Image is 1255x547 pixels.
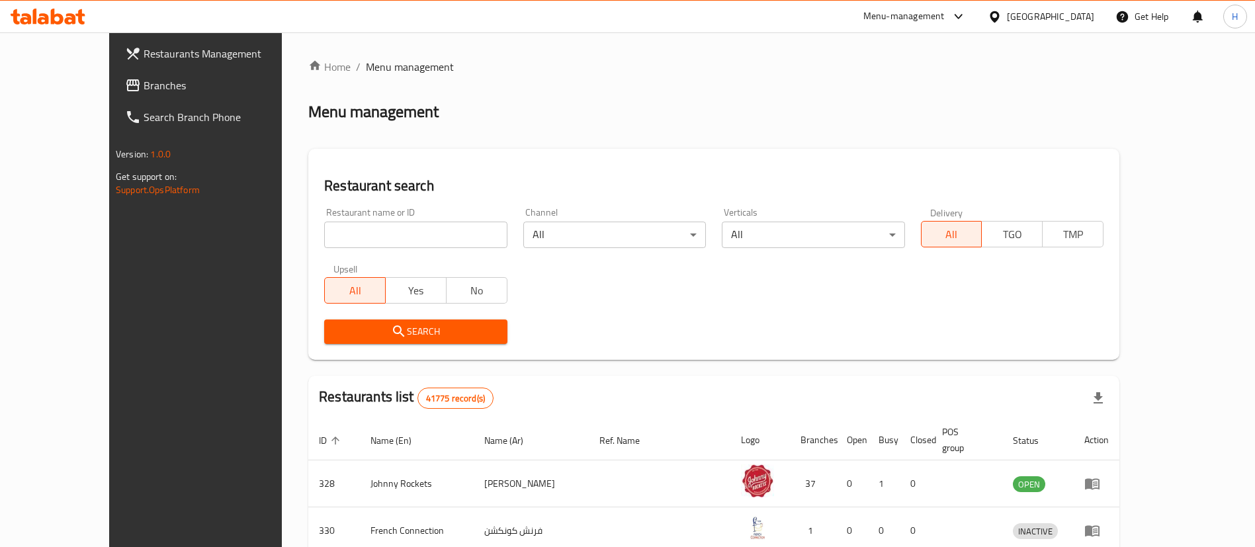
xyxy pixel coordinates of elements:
td: [PERSON_NAME] [474,460,589,507]
a: Branches [114,69,319,101]
div: Menu-management [863,9,945,24]
button: All [921,221,982,247]
span: INACTIVE [1013,524,1058,539]
h2: Restaurant search [324,176,1104,196]
div: Total records count [417,388,494,409]
span: TGO [987,225,1037,244]
th: Closed [900,420,931,460]
button: TMP [1042,221,1104,247]
span: Search Branch Phone [144,109,308,125]
span: ID [319,433,344,448]
span: All [330,281,380,300]
li: / [356,59,361,75]
h2: Restaurants list [319,387,494,409]
span: No [452,281,502,300]
th: Logo [730,420,790,460]
h2: Menu management [308,101,439,122]
span: 41775 record(s) [418,392,493,405]
label: Upsell [333,264,358,273]
div: OPEN [1013,476,1045,492]
th: Open [836,420,868,460]
button: Search [324,319,507,344]
a: Search Branch Phone [114,101,319,133]
span: Menu management [366,59,454,75]
td: Johnny Rockets [360,460,474,507]
span: Name (Ar) [484,433,541,448]
span: All [927,225,977,244]
span: Search [335,323,496,340]
span: Restaurants Management [144,46,308,62]
th: Branches [790,420,836,460]
span: H [1232,9,1238,24]
td: 1 [868,460,900,507]
input: Search for restaurant name or ID.. [324,222,507,248]
span: Ref. Name [599,433,657,448]
th: Busy [868,420,900,460]
span: POS group [942,424,986,456]
td: 0 [836,460,868,507]
td: 328 [308,460,360,507]
img: French Connection [741,511,774,544]
div: INACTIVE [1013,523,1058,539]
span: Yes [391,281,441,300]
span: Get support on: [116,168,177,185]
nav: breadcrumb [308,59,1119,75]
button: All [324,277,386,304]
a: Support.OpsPlatform [116,181,200,198]
div: [GEOGRAPHIC_DATA] [1007,9,1094,24]
div: Export file [1082,382,1114,414]
button: Yes [385,277,447,304]
div: All [722,222,904,248]
a: Home [308,59,351,75]
span: Branches [144,77,308,93]
span: 1.0.0 [150,146,171,163]
td: 37 [790,460,836,507]
div: All [523,222,706,248]
span: Name (En) [370,433,429,448]
span: OPEN [1013,477,1045,492]
td: 0 [900,460,931,507]
label: Delivery [930,208,963,217]
img: Johnny Rockets [741,464,774,497]
span: Status [1013,433,1056,448]
button: TGO [981,221,1043,247]
div: Menu [1084,523,1109,538]
div: Menu [1084,476,1109,491]
span: TMP [1048,225,1098,244]
a: Restaurants Management [114,38,319,69]
th: Action [1074,420,1119,460]
span: Version: [116,146,148,163]
button: No [446,277,507,304]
